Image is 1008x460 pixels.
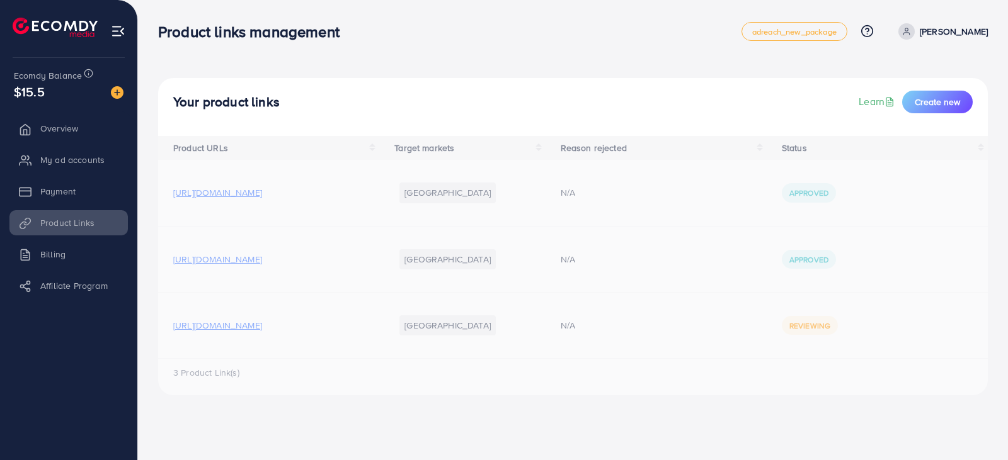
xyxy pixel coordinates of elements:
[859,94,897,109] a: Learn
[742,22,847,41] a: adreach_new_package
[902,91,973,113] button: Create new
[14,69,82,82] span: Ecomdy Balance
[173,94,280,110] h4: Your product links
[915,96,960,108] span: Create new
[893,23,988,40] a: [PERSON_NAME]
[920,24,988,39] p: [PERSON_NAME]
[111,86,123,99] img: image
[14,82,45,101] span: $15.5
[13,18,98,37] img: logo
[111,24,125,38] img: menu
[158,23,350,41] h3: Product links management
[752,28,837,36] span: adreach_new_package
